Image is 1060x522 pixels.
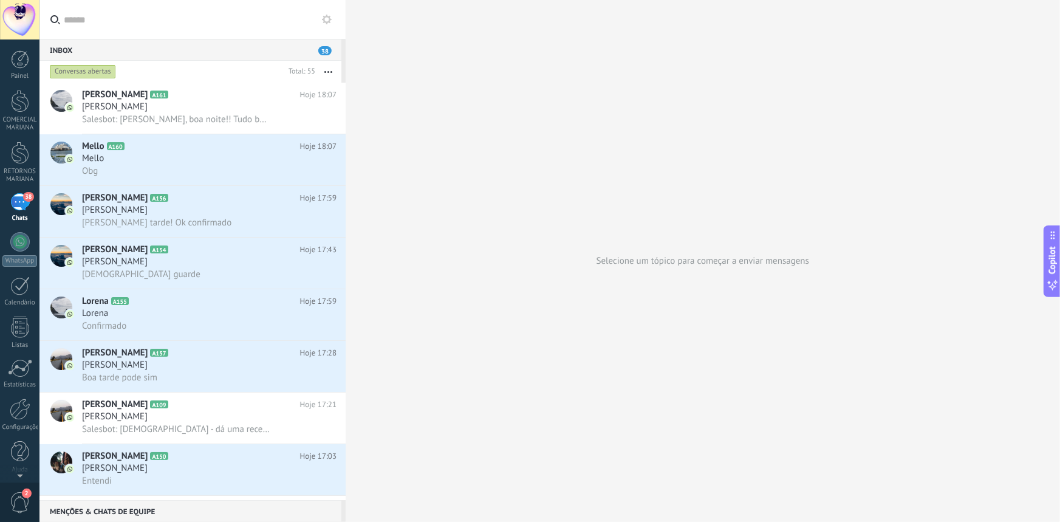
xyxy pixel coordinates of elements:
[66,258,74,267] img: icon
[318,46,332,55] span: 38
[82,153,104,165] span: Mello
[23,192,33,202] span: 38
[82,192,148,204] span: [PERSON_NAME]
[82,295,109,307] span: Lorena
[82,244,148,256] span: [PERSON_NAME]
[39,444,346,495] a: avataricon[PERSON_NAME]A150Hoje 17:03[PERSON_NAME]Entendi
[66,103,74,112] img: icon
[300,399,337,411] span: Hoje 17:21
[82,165,98,177] span: Obg
[66,465,74,473] img: icon
[2,342,38,349] div: Listas
[2,381,38,389] div: Estatísticas
[107,142,125,150] span: A160
[300,89,337,101] span: Hoje 18:07
[50,64,116,79] div: Conversas abertas
[66,413,74,422] img: icon
[82,101,148,113] span: [PERSON_NAME]
[82,320,126,332] span: Confirmado
[82,475,112,487] span: Entendi
[284,66,315,78] div: Total: 55
[2,424,38,431] div: Configurações
[82,424,270,435] span: Salesbot: [DEMOGRAPHIC_DATA] - dá uma receita de um remédinho ra TDAH pra ela, com certeza tem kkkk
[2,215,38,222] div: Chats
[39,341,346,392] a: avataricon[PERSON_NAME]A157Hoje 17:28[PERSON_NAME]Boa tarde pode sim
[150,194,168,202] span: A156
[150,246,168,253] span: A154
[2,116,38,132] div: COMERCIAL MARIANA
[82,462,148,475] span: [PERSON_NAME]
[315,61,341,83] button: Mais
[82,256,148,268] span: [PERSON_NAME]
[2,255,37,267] div: WhatsApp
[82,217,231,228] span: [PERSON_NAME] tarde! Ok confirmado
[39,238,346,289] a: avataricon[PERSON_NAME]A154Hoje 17:43[PERSON_NAME][DEMOGRAPHIC_DATA] guarde
[300,192,337,204] span: Hoje 17:59
[150,452,168,460] span: A150
[66,155,74,163] img: icon
[39,500,341,522] div: Menções & Chats de equipe
[82,204,148,216] span: [PERSON_NAME]
[66,207,74,215] img: icon
[150,400,168,408] span: A109
[2,72,38,80] div: Painel
[39,134,346,185] a: avatariconMelloA160Hoje 18:07MelloObg
[2,168,38,184] div: RETORNOS MARIANA
[22,489,32,498] span: 2
[82,372,157,383] span: Boa tarde pode sim
[150,349,168,357] span: A157
[39,83,346,134] a: avataricon[PERSON_NAME]A161Hoje 18:07[PERSON_NAME]Salesbot: [PERSON_NAME], boa noite!! Tudo bem c...
[82,347,148,359] span: [PERSON_NAME]
[111,297,129,305] span: A155
[1047,246,1059,274] span: Copilot
[82,450,148,462] span: [PERSON_NAME]
[39,393,346,444] a: avataricon[PERSON_NAME]A109Hoje 17:21[PERSON_NAME]Salesbot: [DEMOGRAPHIC_DATA] - dá uma receita d...
[300,347,337,359] span: Hoje 17:28
[300,244,337,256] span: Hoje 17:43
[300,450,337,462] span: Hoje 17:03
[39,289,346,340] a: avatariconLorenaA155Hoje 17:59LorenaConfirmado
[82,411,148,423] span: [PERSON_NAME]
[39,186,346,237] a: avataricon[PERSON_NAME]A156Hoje 17:59[PERSON_NAME][PERSON_NAME] tarde! Ok confirmado
[82,269,200,280] span: [DEMOGRAPHIC_DATA] guarde
[300,295,337,307] span: Hoje 17:59
[66,362,74,370] img: icon
[82,399,148,411] span: [PERSON_NAME]
[150,91,168,98] span: A161
[82,89,148,101] span: [PERSON_NAME]
[82,114,270,125] span: Salesbot: [PERSON_NAME], boa noite!! Tudo bem com você?
[39,39,341,61] div: Inbox
[66,310,74,318] img: icon
[82,359,148,371] span: [PERSON_NAME]
[300,140,337,153] span: Hoje 18:07
[82,307,108,320] span: Lorena
[2,299,38,307] div: Calendário
[82,140,104,153] span: Mello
